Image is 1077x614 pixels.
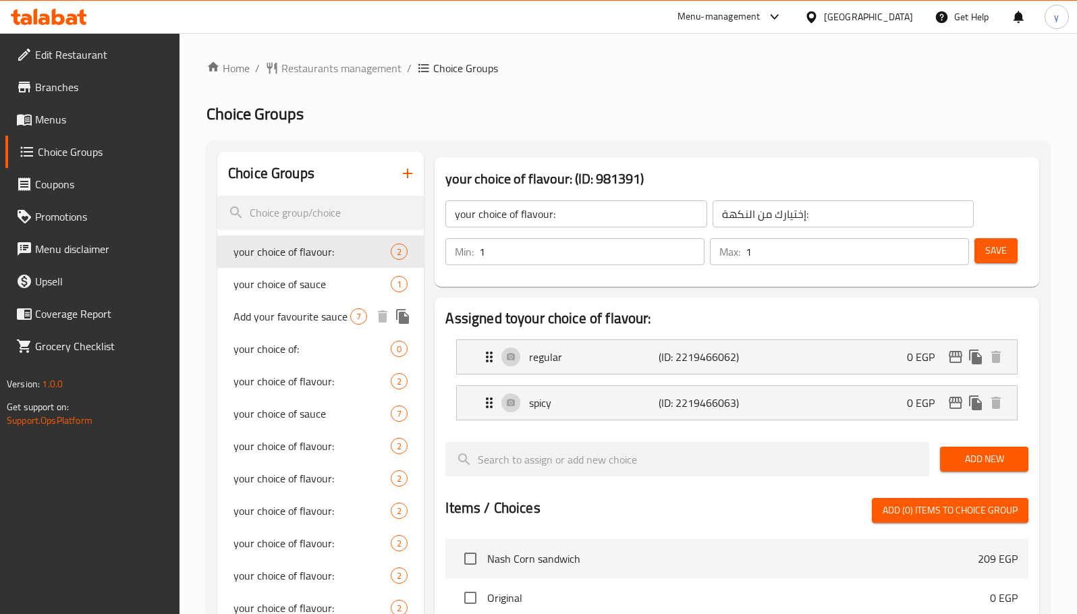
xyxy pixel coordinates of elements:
p: spicy [529,395,658,411]
a: Coverage Report [5,298,180,330]
span: Grocery Checklist [35,338,169,354]
span: Branches [35,79,169,95]
h2: Items / Choices [445,498,540,518]
span: 2 [391,537,407,550]
span: Promotions [35,208,169,225]
span: y [1054,9,1059,24]
input: search [445,442,929,476]
span: your choice of sauce [233,406,391,422]
span: Edit Restaurant [35,47,169,63]
div: Choices [391,503,408,519]
div: your choice of flavour:2 [217,430,424,462]
div: your choice of flavour:2 [217,462,424,495]
div: Choices [391,438,408,454]
div: Menu-management [678,9,761,25]
div: your choice of flavour:2 [217,559,424,592]
span: Restaurants management [281,60,402,76]
span: Choice Groups [38,144,169,160]
p: 0 EGP [907,395,945,411]
button: Add (0) items to choice group [872,498,1028,523]
a: Coupons [5,168,180,200]
nav: breadcrumb [206,60,1050,76]
div: your choice of flavour:2 [217,527,424,559]
div: Choices [350,308,367,325]
h2: Choice Groups [228,163,314,184]
div: Expand [457,386,1016,420]
li: Expand [445,380,1028,426]
div: Expand [457,340,1016,374]
div: Choices [391,244,408,260]
span: Version: [7,375,40,393]
a: Choice Groups [5,136,180,168]
span: Get support on: [7,398,69,416]
p: 0 EGP [990,590,1018,606]
div: your choice of sauce1 [217,268,424,300]
span: Select choice [456,545,485,573]
span: Nash Corn sandwich [487,551,977,567]
a: Promotions [5,200,180,233]
span: 0 [391,343,407,356]
button: delete [986,347,1006,367]
a: Menus [5,103,180,136]
div: Add your favourite sauce7deleteduplicate [217,300,424,333]
a: Edit Restaurant [5,38,180,71]
a: Branches [5,71,180,103]
a: Support.OpsPlatform [7,412,92,429]
button: edit [945,393,966,413]
button: delete [372,306,393,327]
input: search [217,196,424,230]
span: your choice of flavour: [233,503,391,519]
a: Home [206,60,250,76]
div: Choices [391,276,408,292]
button: duplicate [393,306,413,327]
span: 2 [391,569,407,582]
span: 2 [391,440,407,453]
h3: your choice of flavour: (ID: 981391) [445,168,1028,190]
span: Menus [35,111,169,128]
span: 1 [391,278,407,291]
span: your choice of flavour: [233,373,391,389]
span: Add (0) items to choice group [883,502,1018,519]
button: Add New [940,447,1028,472]
div: Choices [391,406,408,422]
span: 7 [351,310,366,323]
p: (ID: 2219466063) [659,395,744,411]
span: Save [985,242,1007,259]
button: duplicate [966,393,986,413]
button: Save [974,238,1018,263]
a: Menu disclaimer [5,233,180,265]
button: edit [945,347,966,367]
span: Original [487,590,989,606]
li: Expand [445,334,1028,380]
span: 1.0.0 [42,375,63,393]
span: 2 [391,472,407,485]
span: Add New [951,451,1018,468]
a: Restaurants management [265,60,402,76]
div: Choices [391,341,408,357]
p: regular [529,349,658,365]
h2: Assigned to your choice of flavour: [445,308,1028,329]
li: / [255,60,260,76]
span: Choice Groups [206,99,304,129]
span: your choice of flavour: [233,470,391,486]
span: 2 [391,505,407,518]
div: Choices [391,567,408,584]
span: Upsell [35,273,169,289]
a: Grocery Checklist [5,330,180,362]
div: your choice of flavour:2 [217,495,424,527]
li: / [407,60,412,76]
span: Choice Groups [433,60,498,76]
div: Choices [391,373,408,389]
p: (ID: 2219466062) [659,349,744,365]
span: 2 [391,246,407,258]
span: Coupons [35,176,169,192]
span: your choice of flavour: [233,244,391,260]
p: 0 EGP [907,349,945,365]
span: 7 [391,408,407,420]
span: your choice of flavour: [233,438,391,454]
button: duplicate [966,347,986,367]
span: Select choice [456,584,485,612]
span: your choice of flavour: [233,567,391,584]
span: your choice of sauce [233,276,391,292]
button: delete [986,393,1006,413]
